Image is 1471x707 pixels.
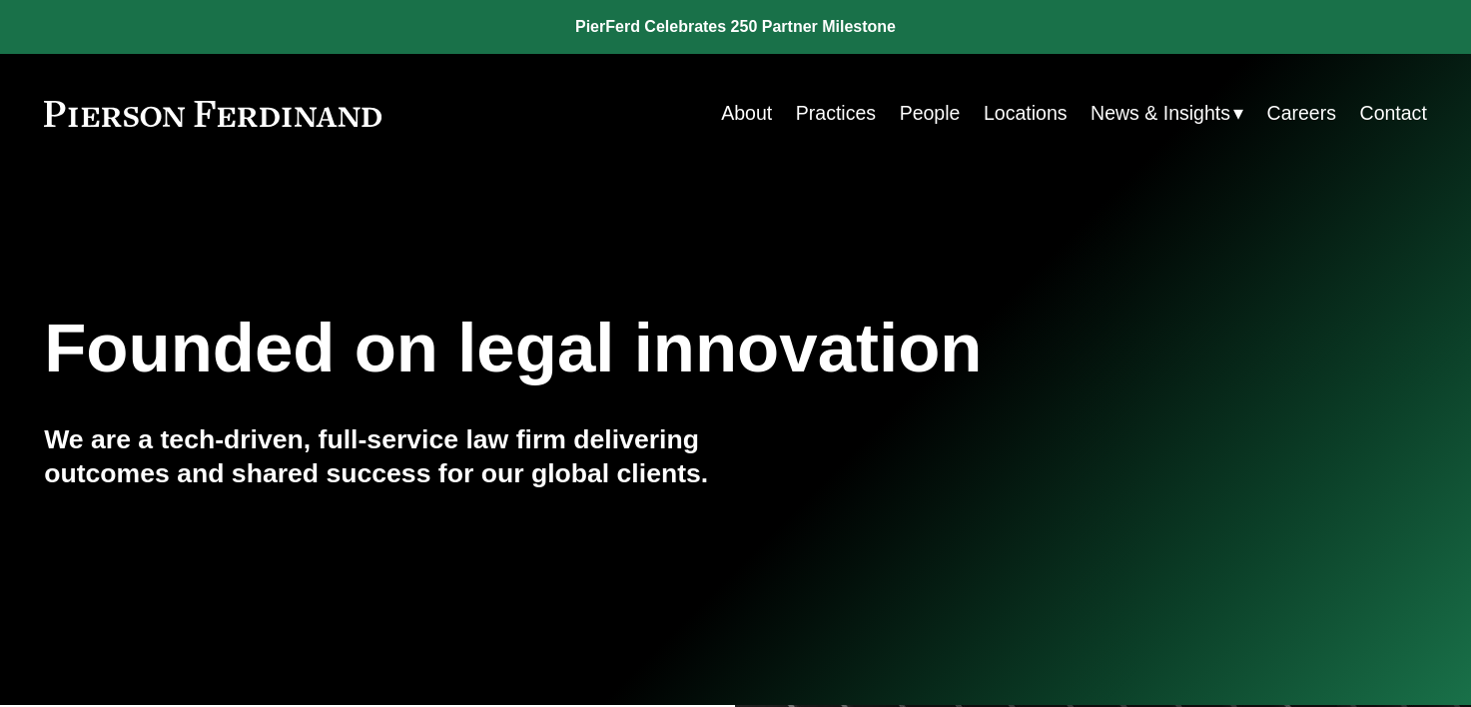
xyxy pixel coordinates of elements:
[900,94,961,133] a: People
[1091,94,1243,133] a: folder dropdown
[984,94,1068,133] a: Locations
[1267,94,1336,133] a: Careers
[44,310,1196,388] h1: Founded on legal innovation
[796,94,876,133] a: Practices
[1091,96,1230,131] span: News & Insights
[44,423,735,491] h4: We are a tech-driven, full-service law firm delivering outcomes and shared success for our global...
[721,94,772,133] a: About
[1360,94,1427,133] a: Contact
